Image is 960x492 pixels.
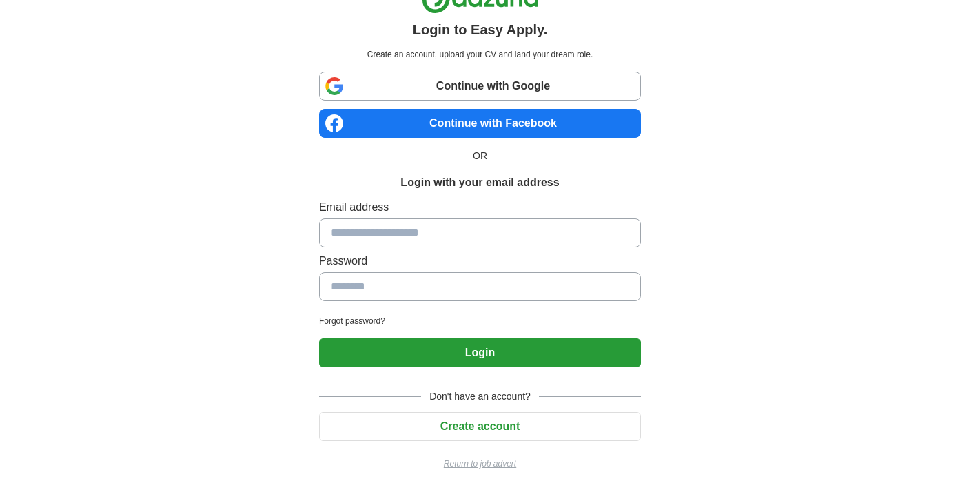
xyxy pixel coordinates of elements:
[421,389,539,404] span: Don't have an account?
[413,19,548,40] h1: Login to Easy Apply.
[319,458,641,470] a: Return to job advert
[319,338,641,367] button: Login
[319,109,641,138] a: Continue with Facebook
[319,253,641,269] label: Password
[400,174,559,191] h1: Login with your email address
[319,420,641,432] a: Create account
[464,149,496,163] span: OR
[322,48,638,61] p: Create an account, upload your CV and land your dream role.
[319,412,641,441] button: Create account
[319,72,641,101] a: Continue with Google
[319,199,641,216] label: Email address
[319,315,641,327] a: Forgot password?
